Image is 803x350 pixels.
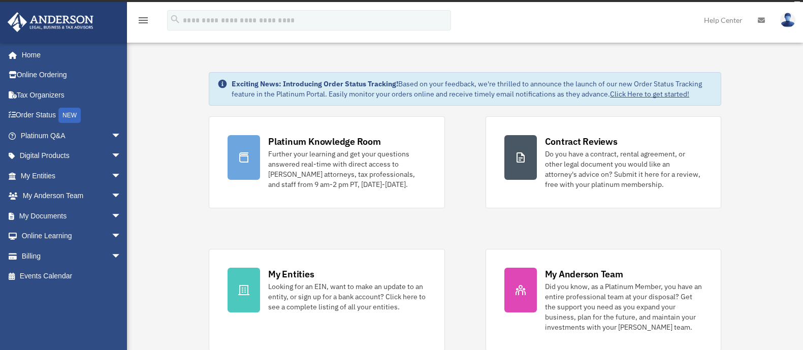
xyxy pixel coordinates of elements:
div: Based on your feedback, we're thrilled to announce the launch of our new Order Status Tracking fe... [232,79,713,99]
span: arrow_drop_down [111,146,132,167]
div: My Entities [268,268,314,280]
strong: Exciting News: Introducing Order Status Tracking! [232,79,398,88]
a: Platinum Knowledge Room Further your learning and get your questions answered real-time with dire... [209,116,444,208]
a: Order StatusNEW [7,105,137,126]
a: Billingarrow_drop_down [7,246,137,266]
div: close [794,2,800,8]
div: My Anderson Team [545,268,623,280]
i: search [170,14,181,25]
a: Platinum Q&Aarrow_drop_down [7,125,137,146]
a: My Documentsarrow_drop_down [7,206,137,226]
div: Contract Reviews [545,135,618,148]
span: arrow_drop_down [111,206,132,227]
a: My Entitiesarrow_drop_down [7,166,137,186]
a: Events Calendar [7,266,137,287]
a: My Anderson Teamarrow_drop_down [7,186,137,206]
a: Contract Reviews Do you have a contract, rental agreement, or other legal document you would like... [486,116,721,208]
div: Do you have a contract, rental agreement, or other legal document you would like an attorney's ad... [545,149,702,189]
div: Further your learning and get your questions answered real-time with direct access to [PERSON_NAM... [268,149,426,189]
a: Online Ordering [7,65,137,85]
span: arrow_drop_down [111,125,132,146]
img: Anderson Advisors Platinum Portal [5,12,97,32]
div: Did you know, as a Platinum Member, you have an entire professional team at your disposal? Get th... [545,281,702,332]
a: Click Here to get started! [610,89,689,99]
div: Looking for an EIN, want to make an update to an entity, or sign up for a bank account? Click her... [268,281,426,312]
span: arrow_drop_down [111,166,132,186]
span: arrow_drop_down [111,186,132,207]
a: Online Learningarrow_drop_down [7,226,137,246]
img: User Pic [780,13,795,27]
i: menu [137,14,149,26]
span: arrow_drop_down [111,246,132,267]
div: Platinum Knowledge Room [268,135,381,148]
span: arrow_drop_down [111,226,132,247]
a: Digital Productsarrow_drop_down [7,146,137,166]
div: NEW [58,108,81,123]
a: Home [7,45,132,65]
a: menu [137,18,149,26]
a: Tax Organizers [7,85,137,105]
